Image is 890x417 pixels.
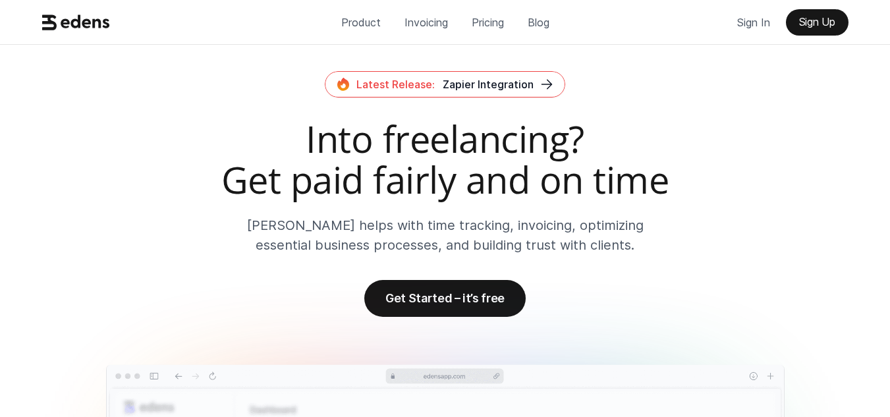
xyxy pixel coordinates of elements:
[331,9,391,36] a: Product
[364,280,526,317] a: Get Started – it’s free
[786,9,848,36] a: Sign Up
[325,71,565,97] a: Latest Release:Zapier Integration
[799,16,835,28] p: Sign Up
[472,13,504,32] p: Pricing
[727,9,781,36] a: Sign In
[341,13,381,32] p: Product
[37,119,854,200] h2: Into freelancing? Get paid fairly and on time
[404,13,448,32] p: Invoicing
[517,9,560,36] a: Blog
[394,9,459,36] a: Invoicing
[385,291,505,305] p: Get Started – it’s free
[461,9,515,36] a: Pricing
[221,215,669,255] p: [PERSON_NAME] helps with time tracking, invoicing, optimizing essential business processes, and b...
[528,13,549,32] p: Blog
[356,78,435,91] span: Latest Release:
[737,13,770,32] p: Sign In
[443,78,534,91] span: Zapier Integration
